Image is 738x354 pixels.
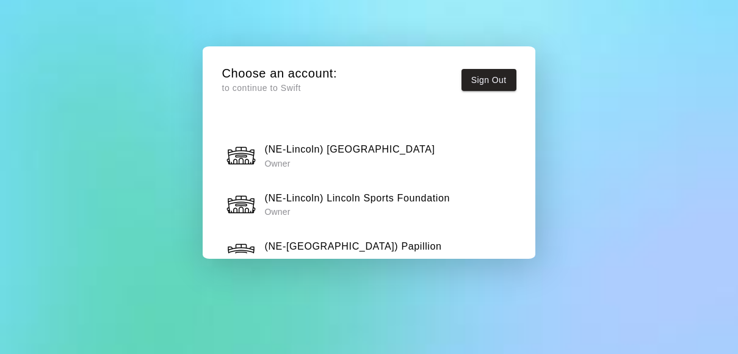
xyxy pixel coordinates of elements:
img: (NE-Lincoln) Lincoln Sports Foundation [226,189,256,220]
button: (NE-Lincoln) Lincoln Sports Foundation(NE-Lincoln) Lincoln Sports Foundation Owner [222,185,516,223]
button: (NE-Lincoln) Speedway Sting Center(NE-Lincoln) [GEOGRAPHIC_DATA] Owner [222,137,516,175]
h6: (NE-Lincoln) [GEOGRAPHIC_DATA] [264,142,435,157]
p: Owner [264,206,450,218]
h6: (NE-[GEOGRAPHIC_DATA]) Papillion [264,239,441,255]
p: Owner [264,157,435,170]
p: to continue to Swift [222,82,337,95]
button: (NE-Omaha) Papillion(NE-[GEOGRAPHIC_DATA]) Papillion Owner [222,233,516,272]
h5: Choose an account: [222,65,337,82]
button: Sign Out [461,69,516,92]
img: (NE-Lincoln) Speedway Sting Center [226,140,256,171]
h6: (NE-Lincoln) Lincoln Sports Foundation [264,190,450,206]
img: (NE-Omaha) Papillion [226,237,256,268]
